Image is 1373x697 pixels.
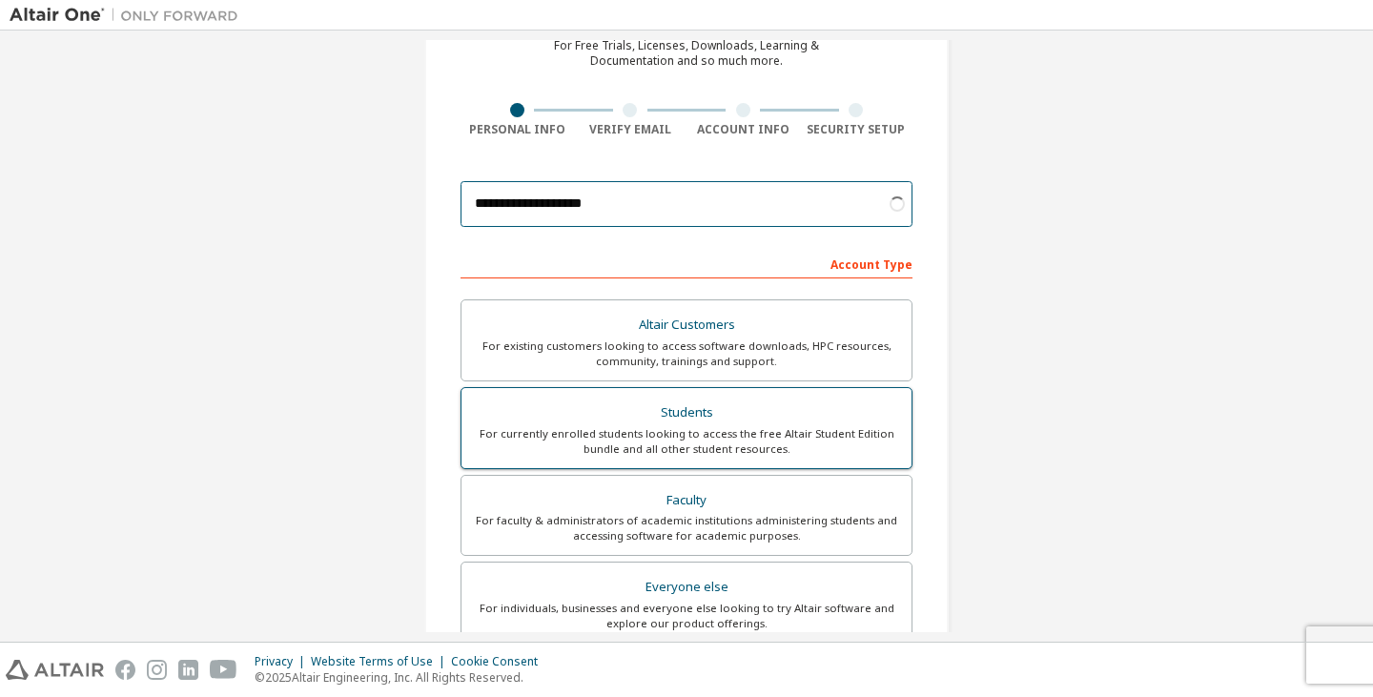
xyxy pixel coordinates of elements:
[574,122,687,137] div: Verify Email
[473,513,900,543] div: For faculty & administrators of academic institutions administering students and accessing softwa...
[6,660,104,680] img: altair_logo.svg
[147,660,167,680] img: instagram.svg
[451,654,549,669] div: Cookie Consent
[473,312,900,338] div: Altair Customers
[115,660,135,680] img: facebook.svg
[10,6,248,25] img: Altair One
[255,654,311,669] div: Privacy
[554,38,819,69] div: For Free Trials, Licenses, Downloads, Learning & Documentation and so much more.
[210,660,237,680] img: youtube.svg
[473,487,900,514] div: Faculty
[255,669,549,686] p: © 2025 Altair Engineering, Inc. All Rights Reserved.
[473,601,900,631] div: For individuals, businesses and everyone else looking to try Altair software and explore our prod...
[473,574,900,601] div: Everyone else
[311,654,451,669] div: Website Terms of Use
[473,338,900,369] div: For existing customers looking to access software downloads, HPC resources, community, trainings ...
[178,660,198,680] img: linkedin.svg
[473,426,900,457] div: For currently enrolled students looking to access the free Altair Student Edition bundle and all ...
[461,122,574,137] div: Personal Info
[461,248,912,278] div: Account Type
[686,122,800,137] div: Account Info
[473,400,900,426] div: Students
[800,122,913,137] div: Security Setup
